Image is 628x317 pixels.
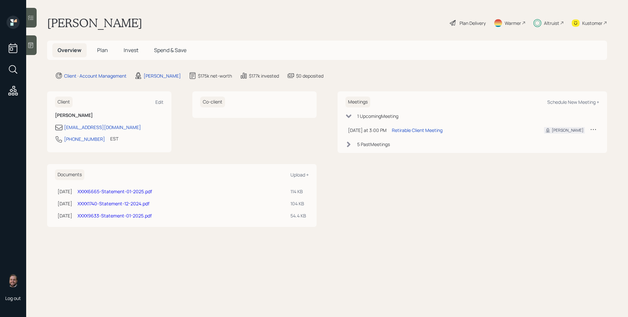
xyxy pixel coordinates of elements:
[290,200,306,207] div: 104 KB
[198,72,232,79] div: $175k net-worth
[345,97,370,107] h6: Meetings
[460,20,486,27] div: Plan Delivery
[58,47,81,54] span: Overview
[58,188,72,195] div: [DATE]
[64,72,127,79] div: Client · Account Management
[124,47,138,54] span: Invest
[64,136,105,142] div: [PHONE_NUMBER]
[55,113,164,118] h6: [PERSON_NAME]
[544,20,559,27] div: Altruist
[582,20,602,27] div: Kustomer
[64,124,141,131] div: [EMAIL_ADDRESS][DOMAIN_NAME]
[290,212,306,219] div: 54.4 KB
[78,188,152,195] a: XXXX6665-Statement-01-2025.pdf
[47,16,142,30] h1: [PERSON_NAME]
[144,72,181,79] div: [PERSON_NAME]
[290,172,309,178] div: Upload +
[110,135,118,142] div: EST
[392,127,443,134] div: Retirable Client Meeting
[55,169,84,180] h6: Documents
[78,200,149,207] a: XXXX1740-Statement-12-2024.pdf
[7,274,20,287] img: james-distasi-headshot.png
[58,212,72,219] div: [DATE]
[290,188,306,195] div: 114 KB
[348,127,387,134] div: [DATE] at 3:00 PM
[357,141,390,148] div: 5 Past Meeting s
[296,72,323,79] div: $0 deposited
[357,113,398,120] div: 1 Upcoming Meeting
[547,99,599,105] div: Schedule New Meeting +
[505,20,521,27] div: Warmer
[58,200,72,207] div: [DATE]
[55,97,73,107] h6: Client
[155,99,164,105] div: Edit
[552,127,584,133] div: [PERSON_NAME]
[200,97,225,107] h6: Co-client
[5,295,21,301] div: Log out
[154,47,186,54] span: Spend & Save
[249,72,279,79] div: $177k invested
[78,213,152,219] a: XXXX9633-Statement-01-2025.pdf
[97,47,108,54] span: Plan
